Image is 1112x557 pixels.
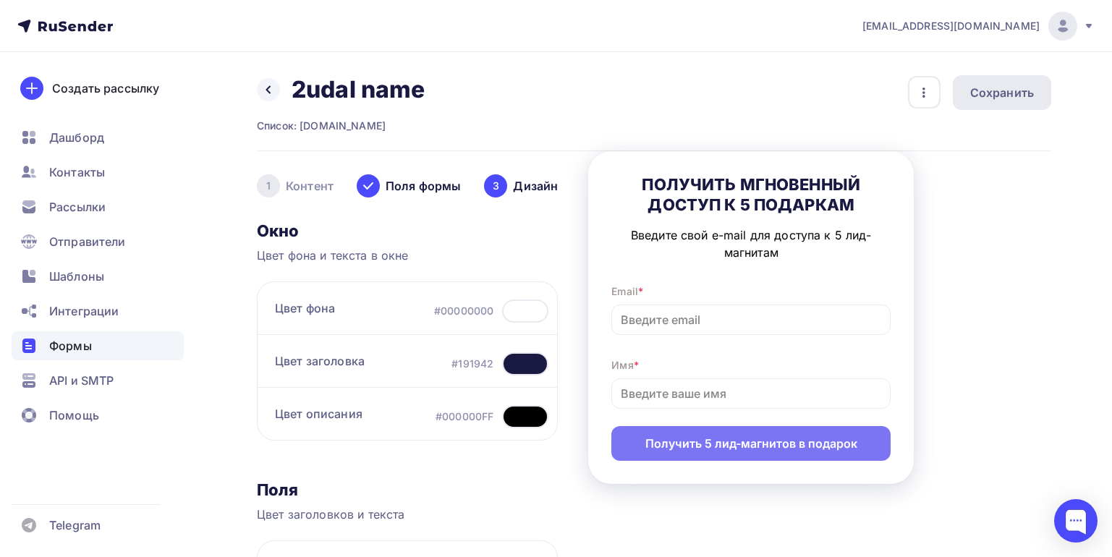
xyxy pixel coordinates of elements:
span: Шаблоны [49,268,104,285]
div: Цвет фона и текста в окне [257,247,558,264]
div: Цвет фона [275,299,335,323]
h2: 2udal name [292,75,425,104]
div: Список: [DOMAIN_NAME] [257,119,425,133]
a: Формы [12,331,184,360]
div: Поля формы [357,174,461,197]
span: Telegram [49,516,101,534]
input: Введите email [611,305,891,335]
span: Рассылки [49,198,106,216]
div: Введите свой e-mail для доступа к 5 лид-магнитам [611,226,891,261]
button: Получить 5 лид-магнитов в подарок [611,426,891,461]
span: API и SMTP [49,372,114,389]
a: [EMAIL_ADDRESS][DOMAIN_NAME] [862,12,1095,41]
a: Шаблоны [12,262,184,291]
span: Помощь [49,407,99,424]
div: 1 [257,174,280,197]
div: #191942 [451,357,493,371]
div: #00000000 [434,304,493,318]
div: Создать рассылку [52,80,159,97]
div: Цвет заголовков и текста [257,506,558,523]
div: Сохранить [970,84,1034,101]
div: 3 [484,174,507,197]
div: Цвет описания [275,405,362,428]
div: Дизайн [484,174,558,197]
h3: ПОЛУЧИТЬ МГНОВЕННЫЙ ДОСТУП К 5 ПОДАРКАМ [611,174,891,215]
span: Дашборд [49,129,104,146]
span: Интеграции [49,302,119,320]
a: Контакты [12,158,184,187]
span: Отправители [49,233,126,250]
span: Контакты [49,163,105,181]
h3: Окно [257,221,558,241]
a: Отправители [12,227,184,256]
div: Цвет заголовка [275,352,365,375]
div: Email [611,284,891,299]
div: Имя [611,358,891,373]
a: Рассылки [12,192,184,221]
h3: Поля [257,480,558,500]
div: #000000FF [436,409,493,424]
span: Формы [49,337,92,354]
div: Контент [257,174,334,197]
a: Дашборд [12,123,184,152]
span: [EMAIL_ADDRESS][DOMAIN_NAME] [862,19,1040,33]
input: Введите ваше имя [611,378,891,409]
